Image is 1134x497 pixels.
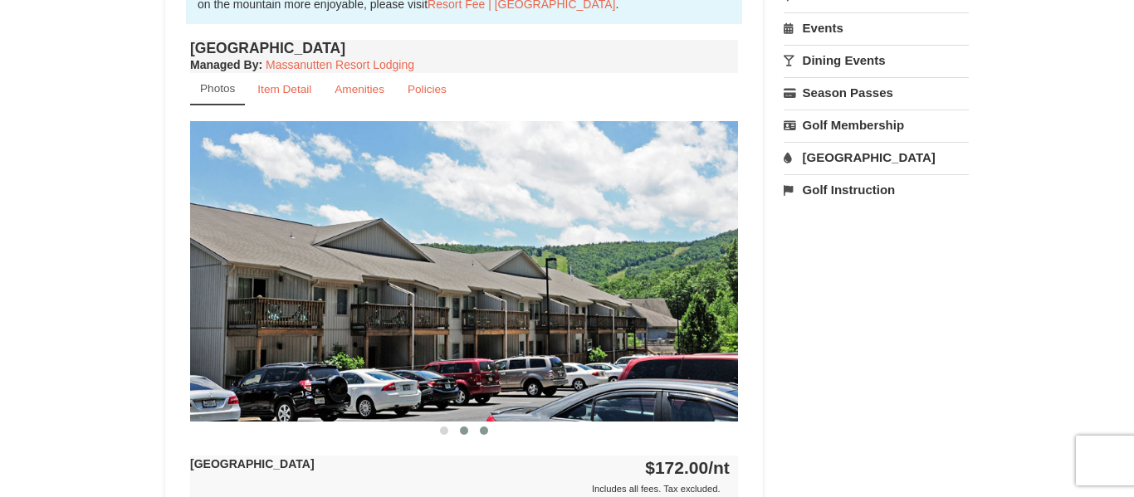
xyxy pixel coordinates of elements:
a: Season Passes [784,77,969,108]
a: Policies [397,73,457,105]
small: Policies [408,83,447,95]
a: Amenities [324,73,395,105]
strong: $172.00 [645,458,730,477]
h4: [GEOGRAPHIC_DATA] [190,40,738,56]
a: Massanutten Resort Lodging [266,58,414,71]
small: Amenities [335,83,384,95]
span: Managed By [190,58,258,71]
div: Includes all fees. Tax excluded. [190,480,730,497]
a: Golf Instruction [784,174,969,205]
a: Item Detail [247,73,322,105]
a: Photos [190,73,245,105]
strong: [GEOGRAPHIC_DATA] [190,457,315,470]
a: Golf Membership [784,110,969,140]
a: Events [784,12,969,43]
small: Photos [200,82,235,95]
strong: : [190,58,262,71]
a: Dining Events [784,45,969,76]
a: [GEOGRAPHIC_DATA] [784,142,969,173]
small: Item Detail [257,83,311,95]
img: 18876286-35-ea1e1ee8.jpg [190,121,738,421]
span: /nt [708,458,730,477]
